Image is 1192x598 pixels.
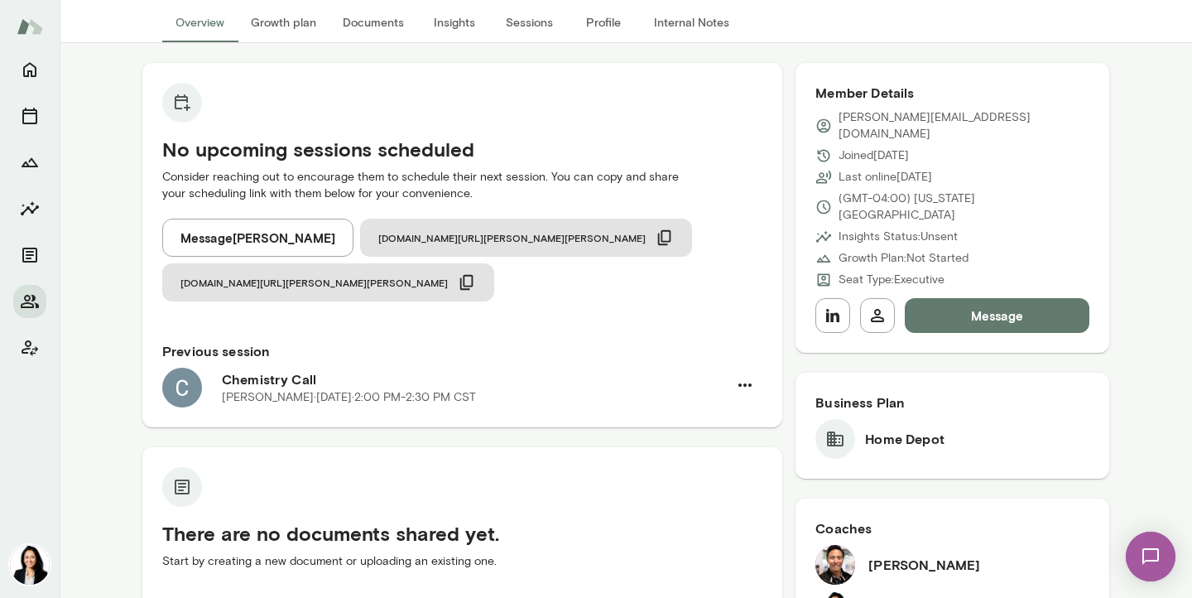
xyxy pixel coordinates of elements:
[641,2,743,42] button: Internal Notes
[222,389,476,406] p: [PERSON_NAME] · [DATE] · 2:00 PM-2:30 PM CST
[839,109,1089,142] p: [PERSON_NAME][EMAIL_ADDRESS][DOMAIN_NAME]
[839,190,1089,224] p: (GMT-04:00) [US_STATE][GEOGRAPHIC_DATA]
[815,393,1089,412] h6: Business Plan
[162,520,762,547] h5: There are no documents shared yet.
[162,136,762,162] h5: No upcoming sessions scheduled
[17,11,43,42] img: Mento
[839,169,932,186] p: Last online [DATE]
[13,331,46,364] button: Client app
[815,518,1089,538] h6: Coaches
[360,219,692,257] button: [DOMAIN_NAME][URL][PERSON_NAME][PERSON_NAME]
[222,369,728,389] h6: Chemistry Call
[162,341,762,361] h6: Previous session
[13,146,46,179] button: Growth Plan
[905,298,1089,333] button: Message
[566,2,641,42] button: Profile
[10,545,50,585] img: Monica Aggarwal
[815,545,855,585] img: Albert Villarde
[839,250,968,267] p: Growth Plan: Not Started
[13,285,46,318] button: Members
[162,553,762,570] p: Start by creating a new document or uploading an existing one.
[868,555,980,575] h6: [PERSON_NAME]
[13,99,46,133] button: Sessions
[13,53,46,86] button: Home
[417,2,492,42] button: Insights
[162,263,494,301] button: [DOMAIN_NAME][URL][PERSON_NAME][PERSON_NAME]
[162,219,353,257] button: Message[PERSON_NAME]
[180,276,448,289] span: [DOMAIN_NAME][URL][PERSON_NAME][PERSON_NAME]
[839,229,958,245] p: Insights Status: Unsent
[329,2,417,42] button: Documents
[865,429,944,449] h6: Home Depot
[378,231,646,244] span: [DOMAIN_NAME][URL][PERSON_NAME][PERSON_NAME]
[13,192,46,225] button: Insights
[162,2,238,42] button: Overview
[839,272,944,288] p: Seat Type: Executive
[492,2,566,42] button: Sessions
[13,239,46,272] button: Documents
[815,83,1089,103] h6: Member Details
[238,2,329,42] button: Growth plan
[839,147,909,164] p: Joined [DATE]
[162,169,762,202] p: Consider reaching out to encourage them to schedule their next session. You can copy and share yo...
